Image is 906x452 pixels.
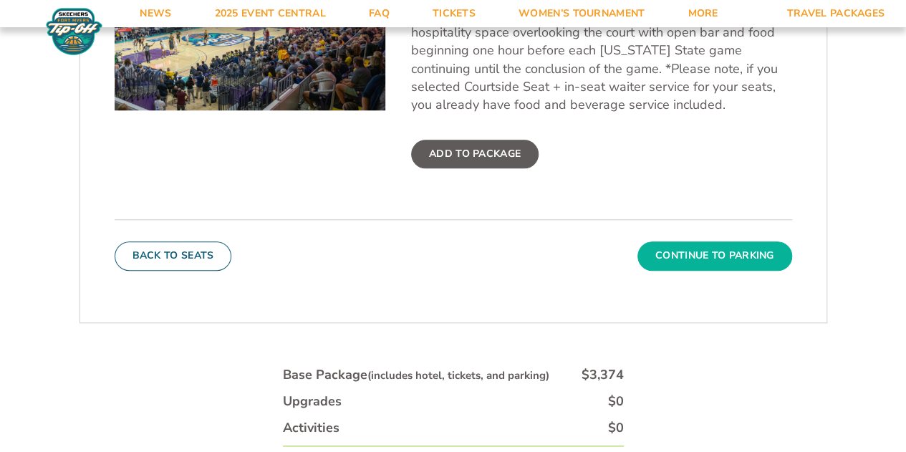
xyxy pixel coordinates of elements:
div: $0 [608,419,624,437]
small: (includes hotel, tickets, and parking) [367,368,549,383]
button: Back To Seats [115,241,232,270]
img: Fort Myers Tip-Off [43,7,105,56]
label: Add To Package [411,140,539,168]
div: Base Package [283,366,549,384]
div: $0 [608,393,624,410]
div: Upgrades [283,393,342,410]
div: Activities [283,419,339,437]
button: Continue To Parking [637,241,792,270]
div: $3,374 [582,366,624,384]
